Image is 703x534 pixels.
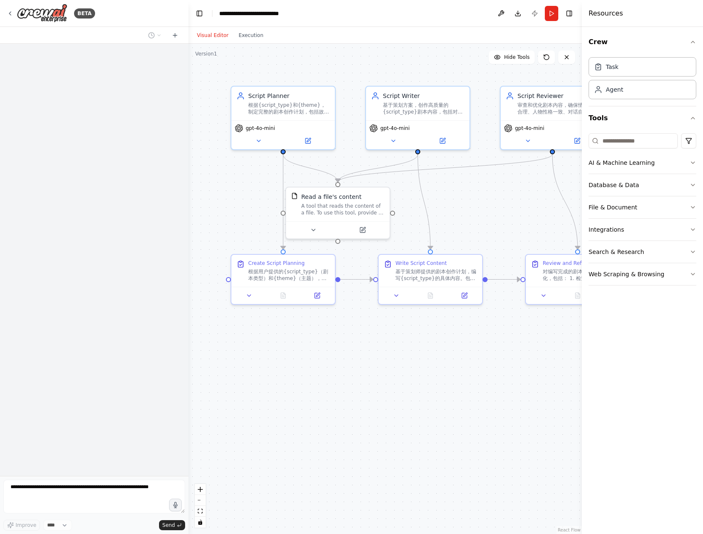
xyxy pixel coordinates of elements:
[195,484,206,528] div: React Flow controls
[589,130,696,292] div: Tools
[279,154,287,249] g: Edge from af31a8b7-da95-4caa-b669-84b2488ac647 to e92337a8-f7db-40df-9d6e-2e824238cdff
[195,495,206,506] button: zoom out
[339,225,386,235] button: Open in side panel
[246,125,275,132] span: gpt-4o-mini
[291,193,298,199] img: FileReadTool
[301,203,385,216] div: A tool that reads the content of a file. To use this tool, provide a 'file_path' parameter with t...
[589,263,696,285] button: Web Scraping & Browsing
[302,291,332,301] button: Open in side panel
[543,268,624,282] div: 对编写完成的剧本进行全面审查和优化，包括： 1. 检查故事逻辑和情节连贯性 2. 审查人物性格一致性和对话自然度 3. 确保剧本格式符合行业标准 4. 识别并修正潜在的故事漏洞 5. 提供具体的...
[265,291,301,301] button: No output available
[589,219,696,241] button: Integrations
[589,196,696,218] button: File & Document
[17,4,67,23] img: Logo
[195,50,217,57] div: Version 1
[606,63,618,71] div: Task
[589,106,696,130] button: Tools
[419,136,466,146] button: Open in side panel
[589,241,696,263] button: Search & Research
[248,102,330,115] div: 根据{script_type}和{theme}，制定完整的剧本创作计划，包括故事大纲、角色设定、场景安排和章节分割，确保故事结构合理且具有完整性
[340,275,373,284] g: Edge from e92337a8-f7db-40df-9d6e-2e824238cdff to 3af9f5d3-7404-4833-b546-de36c0e8f175
[219,9,279,18] nav: breadcrumb
[450,291,479,301] button: Open in side panel
[3,520,40,531] button: Improve
[383,92,464,100] div: Script Writer
[334,154,422,182] g: Edge from 8b03fe3e-7609-41ef-a86d-055ae0c79664 to 13931a70-1efe-4860-a75d-53ae5e46ddd3
[589,30,696,54] button: Crew
[145,30,165,40] button: Switch to previous chat
[16,522,36,529] span: Improve
[383,102,464,115] div: 基于策划方案，创作高质量的{script_type}剧本内容，包括对话、动作、场景描述等，确保剧本符合行业标准格式，并保持故事的连贯性和吸引力
[558,528,581,532] a: React Flow attribution
[414,154,435,249] g: Edge from 8b03fe3e-7609-41ef-a86d-055ae0c79664 to 3af9f5d3-7404-4833-b546-de36c0e8f175
[606,85,623,94] div: Agent
[589,174,696,196] button: Database & Data
[589,152,696,174] button: AI & Machine Learning
[169,499,182,511] button: Click to speak your automation idea
[159,520,185,530] button: Send
[365,86,470,150] div: Script Writer基于策划方案，创作高质量的{script_type}剧本内容，包括对话、动作、场景描述等，确保剧本符合行业标准格式，并保持故事的连贯性和吸引力gpt-4o-mini
[553,136,601,146] button: Open in side panel
[285,187,390,239] div: FileReadToolRead a file's contentA tool that reads the content of a file. To use this tool, provi...
[589,8,623,19] h4: Resources
[515,125,544,132] span: gpt-4o-mini
[589,54,696,106] div: Crew
[488,275,520,284] g: Edge from 3af9f5d3-7404-4833-b546-de36c0e8f175 to 26444eb2-726e-4dac-8164-ee599ad70116
[248,260,305,267] div: Create Script Planning
[517,102,599,115] div: 审查和优化剧本内容，确保情节逻辑合理、人物性格一致、对话自然流畅，并提供专业的修改建议来提升剧本的整体质量
[231,254,336,305] div: Create Script Planning根据用户提供的{script_type}（剧本类型）和{theme}（主题），制定详细的剧本创作计划。包括： 1. 故事大纲和核心冲突 2. 主要角色...
[284,136,332,146] button: Open in side panel
[380,125,410,132] span: gpt-4o-mini
[195,506,206,517] button: fit view
[517,92,599,100] div: Script Reviewer
[248,92,330,100] div: Script Planner
[248,268,330,282] div: 根据用户提供的{script_type}（剧本类型）和{theme}（主题），制定详细的剧本创作计划。包括： 1. 故事大纲和核心冲突 2. 主要角色设定和人物关系图 3. 场景安排和时间线 4...
[233,30,268,40] button: Execution
[563,8,575,19] button: Hide right sidebar
[231,86,336,150] div: Script Planner根据{script_type}和{theme}，制定完整的剧本创作计划，包括故事大纲、角色设定、场景安排和章节分割，确保故事结构合理且具有完整性gpt-4o-mini
[500,86,605,150] div: Script Reviewer审查和优化剧本内容，确保情节逻辑合理、人物性格一致、对话自然流畅，并提供专业的修改建议来提升剧本的整体质量gpt-4o-mini
[543,260,605,267] div: Review and Refine Script
[378,254,483,305] div: Write Script Content基于策划师提供的剧本创作计划，编写{script_type}的具体内容。包括： 1. 按照行业标准格式编写剧本 2. 创作生动自然的人物对话 3. 详细的...
[192,30,233,40] button: Visual Editor
[194,8,205,19] button: Hide left sidebar
[74,8,95,19] div: BETA
[195,484,206,495] button: zoom in
[301,193,361,201] div: Read a file's content
[395,268,477,282] div: 基于策划师提供的剧本创作计划，编写{script_type}的具体内容。包括： 1. 按照行业标准格式编写剧本 2. 创作生动自然的人物对话 3. 详细的场景和动作描述 4. 确保故事情节的连贯...
[504,54,530,61] span: Hide Tools
[279,154,342,182] g: Edge from af31a8b7-da95-4caa-b669-84b2488ac647 to 13931a70-1efe-4860-a75d-53ae5e46ddd3
[489,50,535,64] button: Hide Tools
[162,522,175,529] span: Send
[525,254,630,305] div: Review and Refine Script对编写完成的剧本进行全面审查和优化，包括： 1. 检查故事逻辑和情节连贯性 2. 审查人物性格一致性和对话自然度 3. 确保剧本格式符合行业标准 ...
[548,154,582,249] g: Edge from d6168dee-5b6b-4469-859f-20150dc782ef to 26444eb2-726e-4dac-8164-ee599ad70116
[334,154,557,182] g: Edge from d6168dee-5b6b-4469-859f-20150dc782ef to 13931a70-1efe-4860-a75d-53ae5e46ddd3
[195,517,206,528] button: toggle interactivity
[413,291,448,301] button: No output available
[395,260,447,267] div: Write Script Content
[168,30,182,40] button: Start a new chat
[560,291,596,301] button: No output available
